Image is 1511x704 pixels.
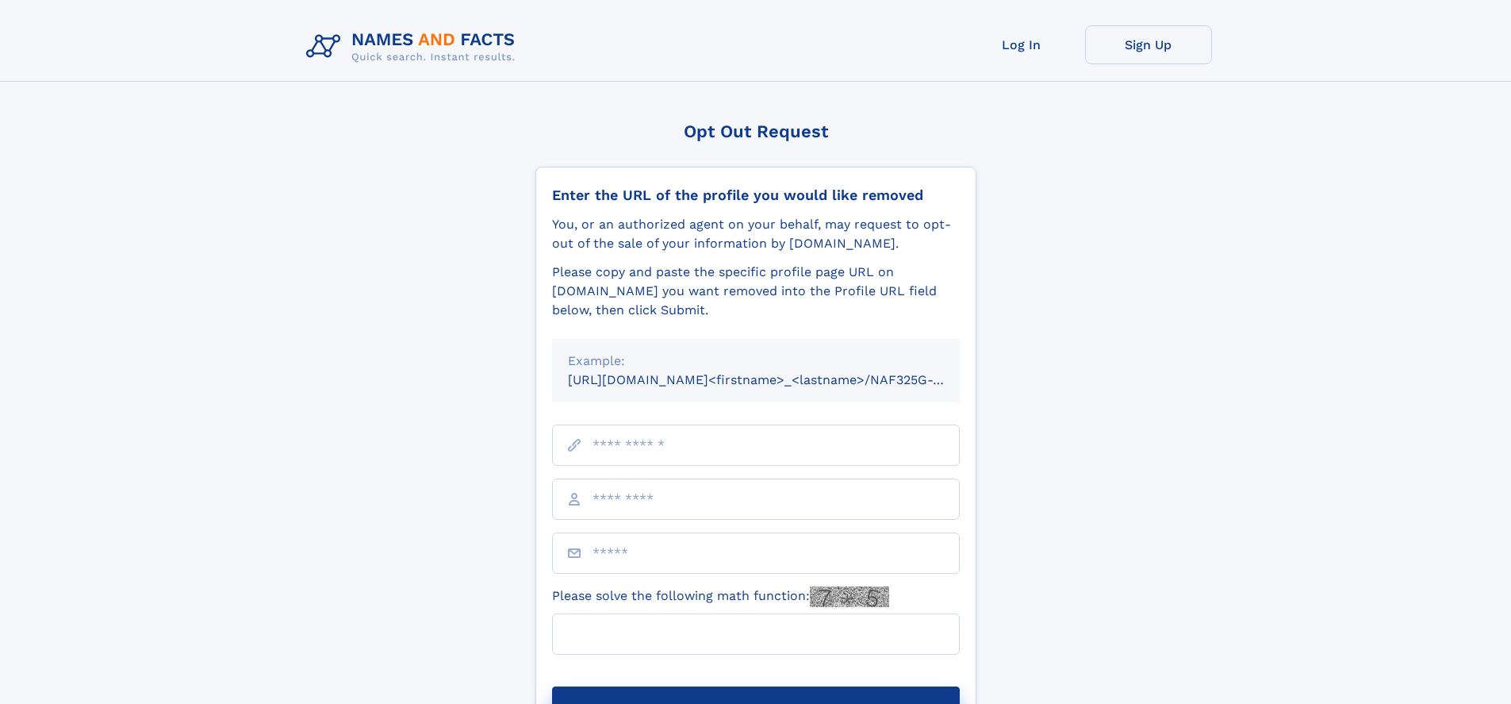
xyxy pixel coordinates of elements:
[552,215,960,253] div: You, or an authorized agent on your behalf, may request to opt-out of the sale of your informatio...
[552,263,960,320] div: Please copy and paste the specific profile page URL on [DOMAIN_NAME] you want removed into the Pr...
[300,25,528,68] img: Logo Names and Facts
[552,187,960,204] div: Enter the URL of the profile you would like removed
[535,121,976,141] div: Opt Out Request
[552,587,889,607] label: Please solve the following math function:
[1085,25,1212,64] a: Sign Up
[958,25,1085,64] a: Log In
[568,352,944,371] div: Example:
[568,372,990,387] small: [URL][DOMAIN_NAME]<firstname>_<lastname>/NAF325G-xxxxxxxx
